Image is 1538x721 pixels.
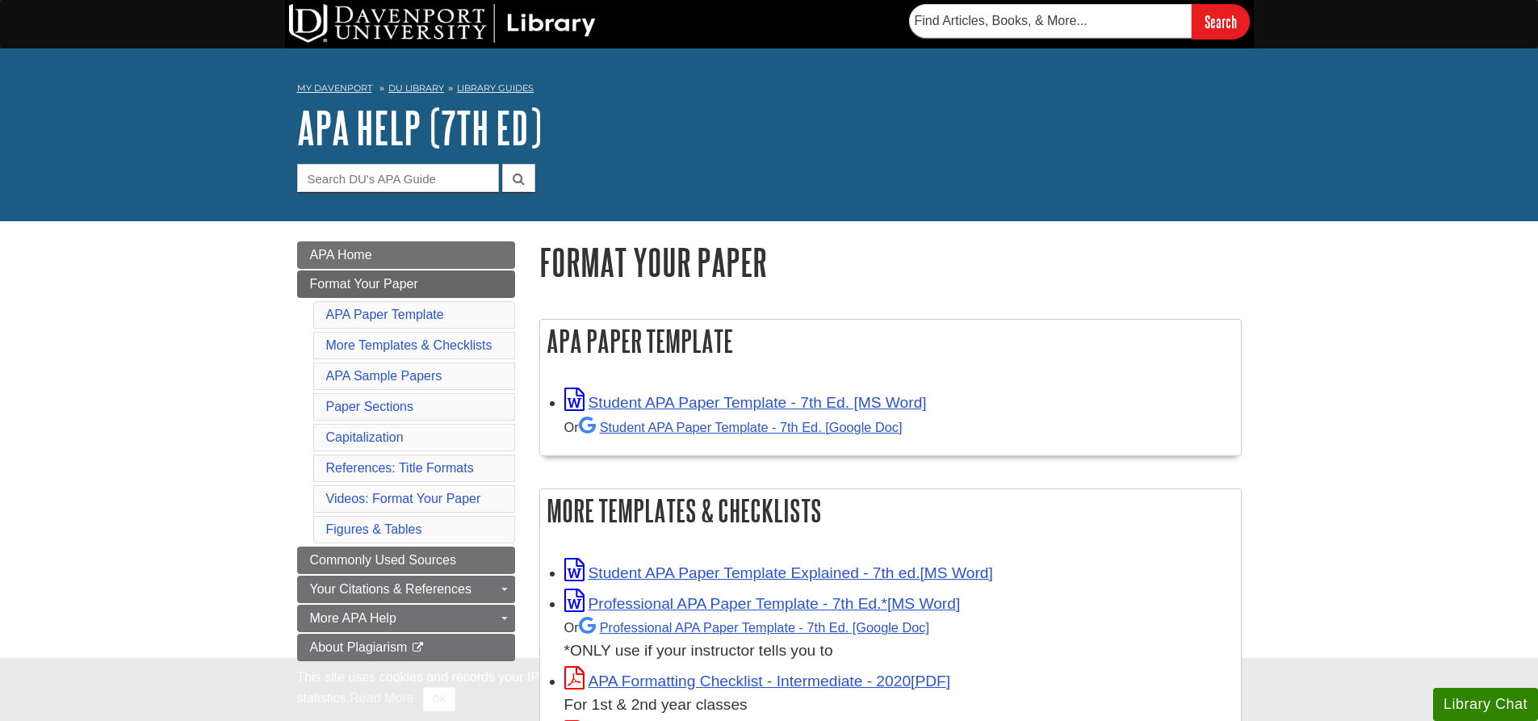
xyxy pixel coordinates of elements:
[1192,4,1250,39] input: Search
[411,643,425,653] i: This link opens in a new window
[564,595,961,612] a: Link opens in new window
[297,82,372,95] a: My Davenport
[310,640,408,654] span: About Plagiarism
[326,461,474,475] a: References: Title Formats
[326,400,414,413] a: Paper Sections
[564,694,1233,717] div: For 1st & 2nd year classes
[326,338,492,352] a: More Templates & Checklists
[909,4,1192,38] input: Find Articles, Books, & More...
[297,241,515,661] div: Guide Page Menu
[579,620,929,635] a: Professional APA Paper Template - 7th Ed.
[564,394,927,411] a: Link opens in new window
[540,489,1241,532] h2: More Templates & Checklists
[297,164,499,192] input: Search DU's APA Guide
[540,320,1241,363] h2: APA Paper Template
[539,241,1242,283] h1: Format Your Paper
[297,103,542,153] a: APA Help (7th Ed)
[289,4,596,43] img: DU Library
[297,634,515,661] a: About Plagiarism
[388,82,444,94] a: DU Library
[579,420,903,434] a: Student APA Paper Template - 7th Ed. [Google Doc]
[297,576,515,603] a: Your Citations & References
[326,430,404,444] a: Capitalization
[326,369,442,383] a: APA Sample Papers
[564,615,1233,663] div: *ONLY use if your instructor tells you to
[564,620,929,635] small: Or
[310,553,456,567] span: Commonly Used Sources
[564,564,993,581] a: Link opens in new window
[326,522,422,536] a: Figures & Tables
[297,547,515,574] a: Commonly Used Sources
[310,582,471,596] span: Your Citations & References
[326,492,481,505] a: Videos: Format Your Paper
[457,82,534,94] a: Library Guides
[564,673,951,690] a: Link opens in new window
[1433,688,1538,721] button: Library Chat
[310,611,396,625] span: More APA Help
[310,277,418,291] span: Format Your Paper
[909,4,1250,39] form: Searches DU Library's articles, books, and more
[297,605,515,632] a: More APA Help
[297,270,515,298] a: Format Your Paper
[297,78,1242,103] nav: breadcrumb
[310,248,372,262] span: APA Home
[326,308,444,321] a: APA Paper Template
[297,241,515,269] a: APA Home
[564,420,903,434] small: Or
